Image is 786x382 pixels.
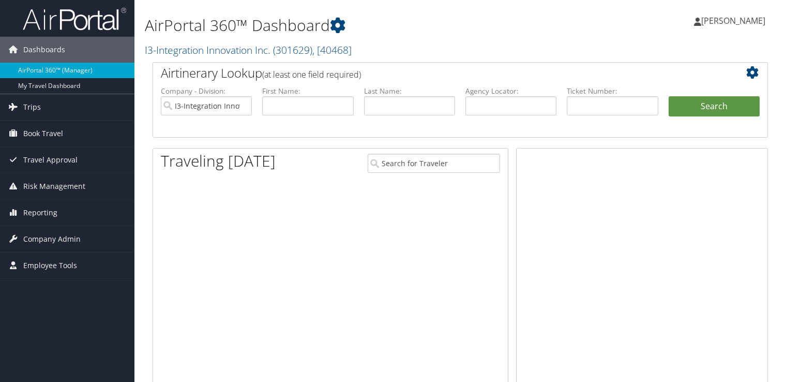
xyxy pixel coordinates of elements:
[23,94,41,120] span: Trips
[161,64,708,82] h2: Airtinerary Lookup
[23,121,63,146] span: Book Travel
[23,147,78,173] span: Travel Approval
[262,69,361,80] span: (at least one field required)
[145,43,352,57] a: I3-Integration Innovation Inc.
[145,14,565,36] h1: AirPortal 360™ Dashboard
[23,253,77,278] span: Employee Tools
[23,173,85,199] span: Risk Management
[23,37,65,63] span: Dashboards
[368,154,500,173] input: Search for Traveler
[161,86,252,96] label: Company - Division:
[567,86,658,96] label: Ticket Number:
[694,5,776,36] a: [PERSON_NAME]
[23,7,126,31] img: airportal-logo.png
[262,86,353,96] label: First Name:
[312,43,352,57] span: , [ 40468 ]
[23,226,81,252] span: Company Admin
[161,150,276,172] h1: Traveling [DATE]
[465,86,556,96] label: Agency Locator:
[364,86,455,96] label: Last Name:
[701,15,765,26] span: [PERSON_NAME]
[273,43,312,57] span: ( 301629 )
[23,200,57,226] span: Reporting
[669,96,760,117] button: Search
